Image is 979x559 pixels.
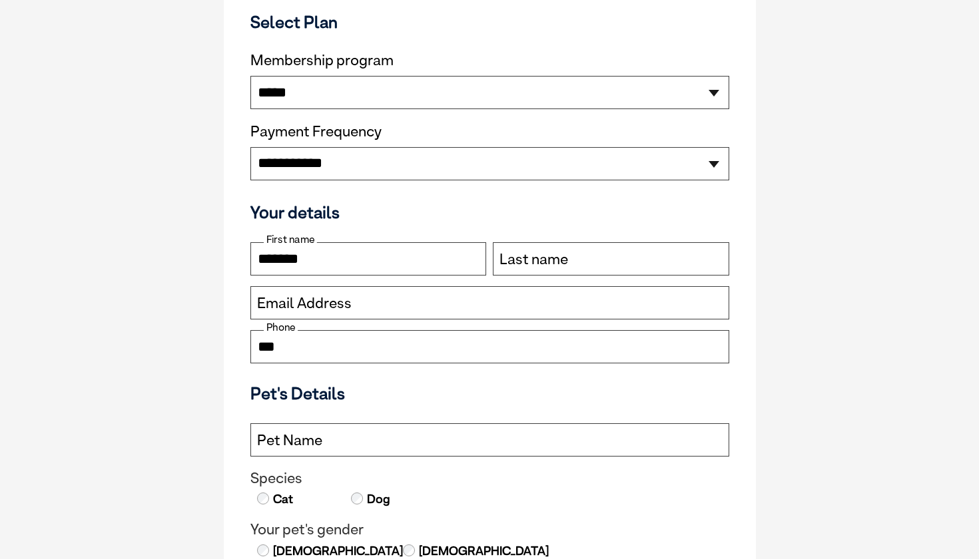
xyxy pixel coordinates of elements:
[250,123,382,140] label: Payment Frequency
[264,321,298,333] label: Phone
[250,52,729,69] label: Membership program
[366,490,390,508] label: Dog
[245,383,735,403] h3: Pet's Details
[272,490,293,508] label: Cat
[250,12,729,32] h3: Select Plan
[250,202,729,222] h3: Your details
[257,295,352,312] label: Email Address
[499,251,568,268] label: Last name
[250,470,729,487] legend: Species
[250,521,729,538] legend: Your pet's gender
[264,234,317,246] label: First name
